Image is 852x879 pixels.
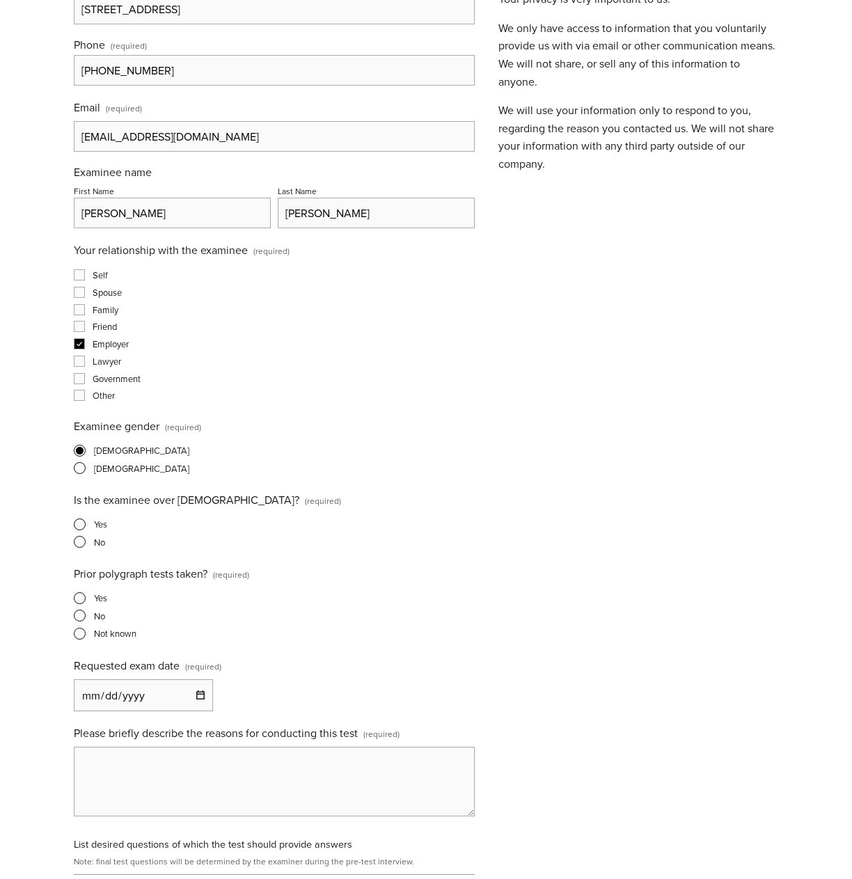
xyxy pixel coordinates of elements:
span: Requested exam date [74,658,180,673]
span: Examinee name [74,164,152,180]
span: No [94,610,105,622]
input: Lawyer [74,356,85,367]
span: (required) [305,491,341,511]
p: We only have access to information that you voluntarily provide us with via email or other commun... [498,19,778,90]
span: Other [93,389,115,402]
input: Spouse [74,287,85,298]
span: [DEMOGRAPHIC_DATA] [94,444,189,457]
input: Employer [74,338,85,349]
span: Yes [94,518,107,530]
span: Self [93,269,108,281]
span: [DEMOGRAPHIC_DATA] [94,462,189,475]
span: Friend [93,320,117,333]
span: (required) [165,417,201,437]
span: (required) [106,98,142,118]
span: Please briefly describe the reasons for conducting this test [74,725,358,741]
span: Yes [94,592,107,604]
span: Government [93,372,141,385]
span: Examinee gender [74,418,159,434]
input: Self [74,269,85,280]
div: Last Name [278,185,317,197]
span: (required) [363,724,400,744]
span: Not known [94,627,136,640]
span: (required) [253,241,290,261]
span: (required) [111,42,147,50]
div: List desired questions of which the test should provide answers [74,837,475,851]
input: Friend [74,321,85,332]
span: Your relationship with the examinee [74,242,248,258]
p: We will use your information only to respond to you, regarding the reason you contacted us. We wi... [498,102,778,173]
span: Is the examinee over [DEMOGRAPHIC_DATA]? [74,492,299,507]
span: Email [74,100,100,115]
span: Spouse [93,286,122,299]
span: Lawyer [93,355,121,367]
span: (required) [213,564,249,585]
span: Employer [93,338,129,350]
span: (required) [185,656,221,676]
span: No [94,536,105,548]
input: Government [74,373,85,384]
div: First Name [74,185,114,197]
input: Other [74,390,85,401]
span: Family [93,303,118,316]
span: Prior polygraph tests taken? [74,566,207,581]
span: Phone [74,37,105,52]
div: Note: final test questions will be determined by the examiner during the pre-test interview. [74,851,475,871]
input: Family [74,304,85,315]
